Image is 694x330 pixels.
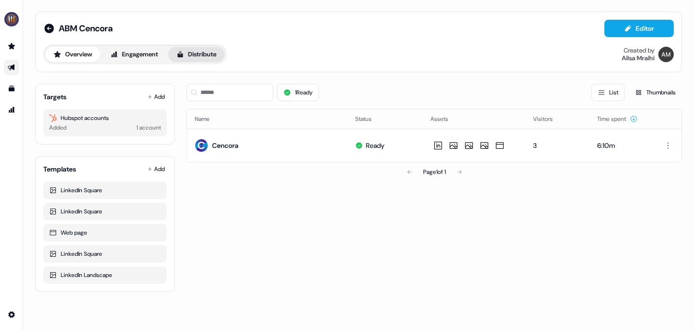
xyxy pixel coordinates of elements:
div: Created by [624,47,654,54]
div: LinkedIn Landscape [49,270,161,280]
button: List [591,84,625,101]
div: Hubspot accounts [49,113,161,123]
button: 1Ready [277,84,319,101]
img: Ailsa [658,47,674,62]
button: Status [355,110,383,128]
button: Time spent [597,110,638,128]
button: Editor [604,20,674,37]
button: Engagement [102,47,166,62]
div: Ailsa Mraihi [622,54,654,62]
div: LinkedIn Square [49,207,161,216]
button: Distribute [168,47,225,62]
button: Thumbnails [628,84,682,101]
div: Added [49,123,67,132]
span: ABM Cencora [59,23,113,34]
button: Add [146,162,167,176]
div: Page 1 of 1 [423,167,446,177]
div: Targets [43,92,67,102]
a: Go to prospects [4,39,19,54]
button: Overview [45,47,100,62]
th: Assets [423,109,525,129]
a: Go to integrations [4,307,19,322]
a: Go to attribution [4,102,19,118]
a: Editor [604,25,674,35]
div: Web page [49,228,161,238]
div: Ready [366,141,385,150]
button: Visitors [533,110,564,128]
div: LinkedIn Square [49,185,161,195]
div: 1 account [136,123,161,132]
div: Templates [43,164,76,174]
a: Go to templates [4,81,19,96]
div: Cencora [212,141,239,150]
div: 3 [533,141,582,150]
button: Add [146,90,167,104]
button: Name [195,110,221,128]
div: 6:10m [597,141,644,150]
a: Go to outbound experience [4,60,19,75]
div: LinkedIn Square [49,249,161,259]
